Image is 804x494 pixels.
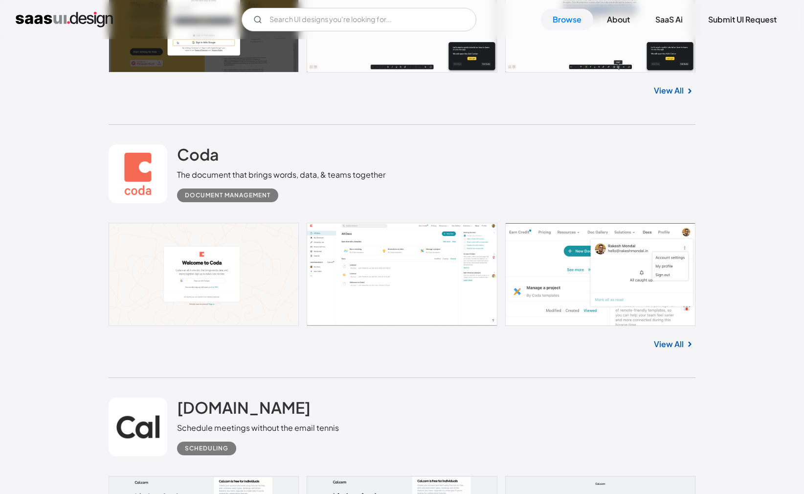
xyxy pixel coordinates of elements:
div: Scheduling [185,443,228,454]
a: About [595,9,642,30]
a: SaaS Ai [644,9,694,30]
a: Browse [541,9,593,30]
div: Document Management [185,189,270,201]
a: View All [654,338,684,350]
div: The document that brings words, data, & teams together [177,169,385,181]
a: [DOMAIN_NAME] [177,398,311,422]
form: Email Form [242,8,476,31]
input: Search UI designs you're looking for... [242,8,476,31]
div: Schedule meetings without the email tennis [177,422,339,434]
h2: Coda [177,144,219,164]
a: Coda [177,144,219,169]
a: home [16,12,113,27]
h2: [DOMAIN_NAME] [177,398,311,417]
a: Submit UI Request [696,9,788,30]
a: View All [654,85,684,96]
